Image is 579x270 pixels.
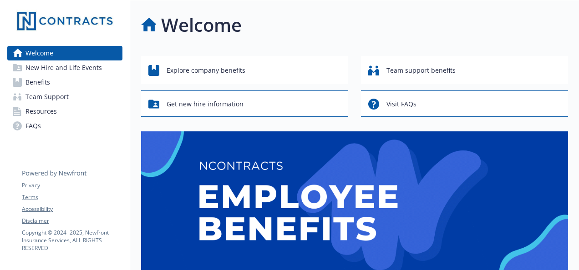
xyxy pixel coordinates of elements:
span: Welcome [25,46,53,60]
button: Team support benefits [361,57,568,83]
span: Team support benefits [386,62,456,79]
a: Privacy [22,181,122,190]
span: Team Support [25,90,69,104]
a: Disclaimer [22,217,122,225]
a: Accessibility [22,205,122,213]
a: Benefits [7,75,122,90]
a: New Hire and Life Events [7,60,122,75]
button: Visit FAQs [361,90,568,117]
a: Resources [7,104,122,119]
span: Visit FAQs [386,95,416,113]
a: FAQs [7,119,122,133]
h1: Welcome [161,11,242,39]
a: Welcome [7,46,122,60]
p: Copyright © 2024 - 2025 , Newfront Insurance Services, ALL RIGHTS RESERVED [22,229,122,252]
span: Get new hire information [167,95,244,113]
span: FAQs [25,119,41,133]
span: New Hire and Life Events [25,60,102,75]
button: Explore company benefits [141,57,348,83]
span: Resources [25,104,57,119]
button: Get new hire information [141,90,348,117]
a: Team Support [7,90,122,104]
a: Terms [22,193,122,201]
span: Benefits [25,75,50,90]
span: Explore company benefits [167,62,245,79]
